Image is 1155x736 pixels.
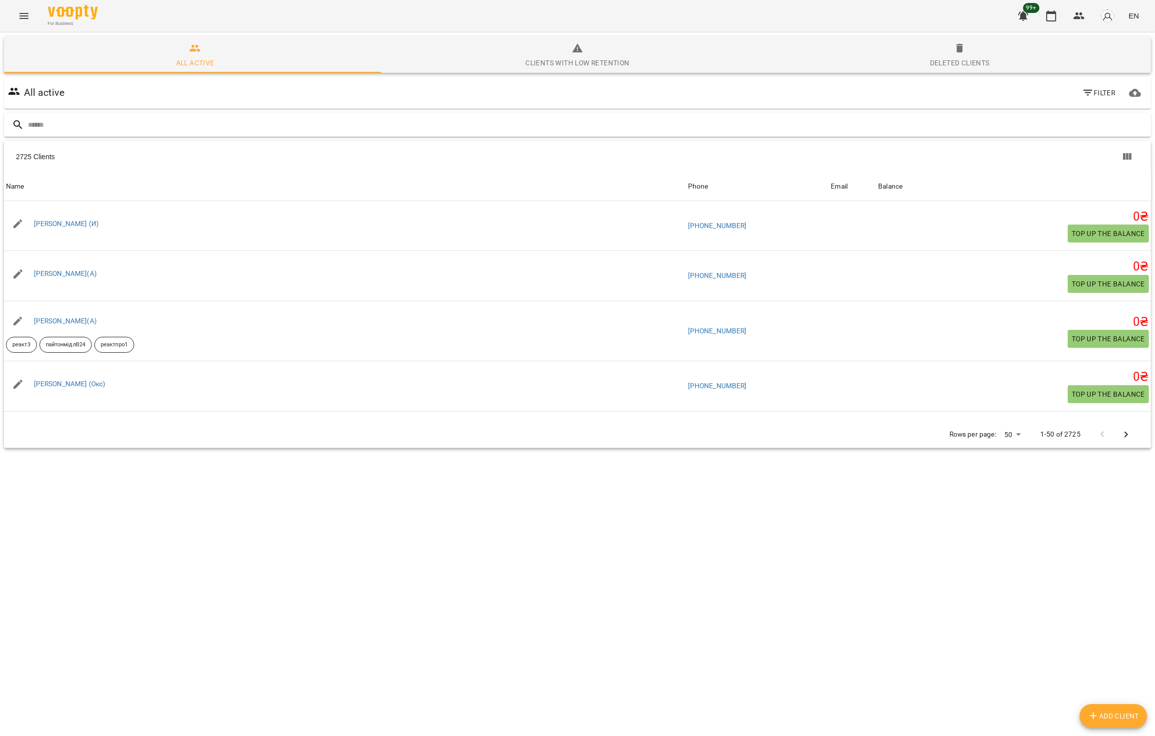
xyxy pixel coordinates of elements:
a: [PERSON_NAME](А) [34,317,97,325]
p: 1-50 of 2725 [1040,430,1081,440]
button: Top up the balance [1068,330,1149,348]
a: [PERSON_NAME](А) [34,269,97,277]
div: 50 [1000,428,1024,442]
button: Columns view [1115,145,1139,169]
span: Balance [878,181,1149,193]
div: Table Toolbar [4,141,1151,173]
div: реактпро1 [94,337,134,353]
div: пайтонмідлВ24 [39,337,92,353]
div: Sort [688,181,708,193]
button: Top up the balance [1068,275,1149,293]
h5: 0 ₴ [878,314,1149,330]
h5: 0 ₴ [878,259,1149,274]
div: реакт3 [6,337,37,353]
div: Email [831,181,848,193]
div: Sort [878,181,903,193]
button: Menu [12,4,36,28]
span: Filter [1082,87,1116,99]
p: пайтонмідлВ24 [46,341,85,349]
h5: 0 ₴ [878,209,1149,225]
div: Deleted clients [930,57,990,69]
p: реактпро1 [101,341,128,349]
span: For Business [48,20,98,27]
button: Top up the balance [1068,225,1149,243]
img: Voopty Logo [48,5,98,19]
span: Top up the balance [1072,388,1145,400]
span: Top up the balance [1072,278,1145,290]
div: Sort [6,181,24,193]
span: Name [6,181,684,193]
div: Name [6,181,24,193]
div: Balance [878,181,903,193]
a: [PERSON_NAME] (И) [34,220,99,228]
h6: All active [24,85,64,100]
button: EN [1125,6,1143,25]
span: Phone [688,181,827,193]
a: [PHONE_NUMBER] [688,271,747,279]
button: Filter [1078,84,1120,102]
span: EN [1129,10,1139,21]
div: Sort [831,181,848,193]
button: Top up the balance [1068,385,1149,403]
span: Top up the balance [1072,333,1145,345]
div: Phone [688,181,708,193]
p: Rows per page: [949,430,996,440]
a: [PERSON_NAME] (Окс) [34,380,106,388]
p: реакт3 [12,341,30,349]
a: [PHONE_NUMBER] [688,382,747,390]
div: Clients with low retention [525,57,629,69]
a: [PHONE_NUMBER] [688,327,747,335]
span: Top up the balance [1072,228,1145,240]
h5: 0 ₴ [878,369,1149,385]
div: 2725 Clients [16,152,585,162]
a: [PHONE_NUMBER] [688,222,747,230]
span: 99+ [1023,3,1040,13]
button: Next Page [1114,423,1138,447]
img: avatar_s.png [1101,9,1115,23]
span: Email [831,181,874,193]
div: All active [176,57,215,69]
